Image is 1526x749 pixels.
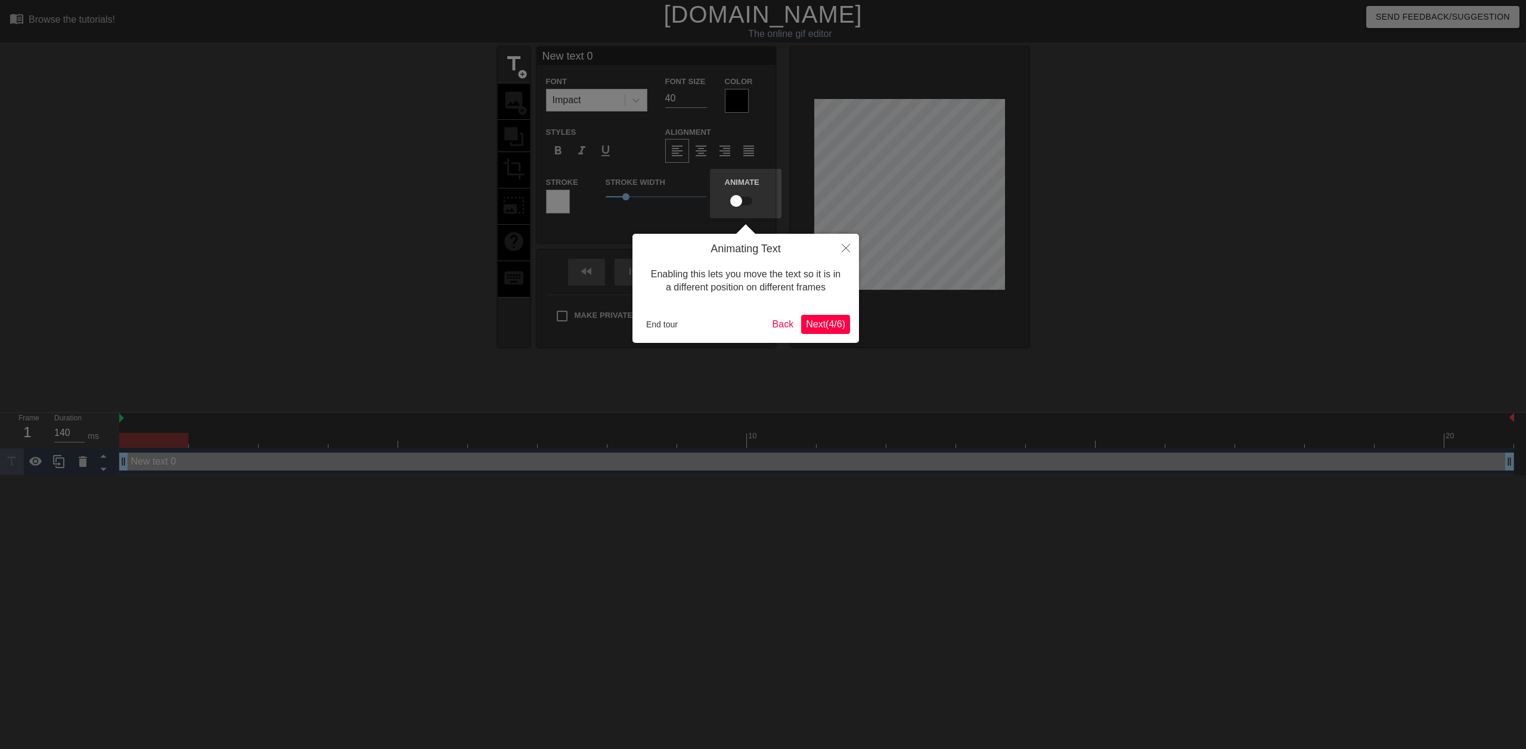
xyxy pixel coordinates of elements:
[768,315,799,334] button: Back
[641,315,683,333] button: End tour
[641,243,850,256] h4: Animating Text
[806,319,845,329] span: Next ( 4 / 6 )
[641,256,850,307] div: Enabling this lets you move the text so it is in a different position on different frames
[801,315,850,334] button: Next
[833,234,859,261] button: Close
